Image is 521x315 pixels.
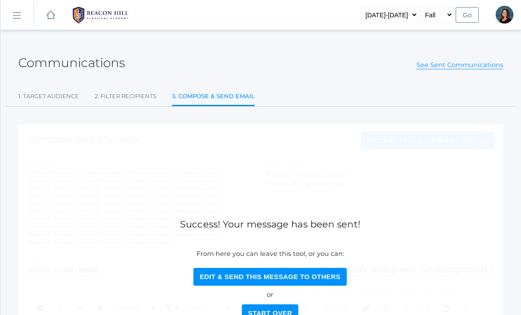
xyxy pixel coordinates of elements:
h1: Success! Your message has been sent! [180,219,360,229]
div: Emily Balli [496,6,513,24]
a: See Sent Communications [417,61,503,69]
p: or [181,290,359,300]
a: 1. Target Audience [18,88,79,105]
img: BHCALogos-05-308ed15e86a5a0abce9b8dd61676a3503ac9727e845dece92d48e8588c001991.png [67,4,134,26]
p: From here you can leave this tool, or you can: [181,249,359,259]
h2: Communications [18,56,125,70]
a: 2. Filter Recipients [95,88,156,105]
a: 3. Compose & Send Email [172,88,255,107]
input: Go [456,7,479,23]
button: Edit & Send this Message to Others [193,268,347,286]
